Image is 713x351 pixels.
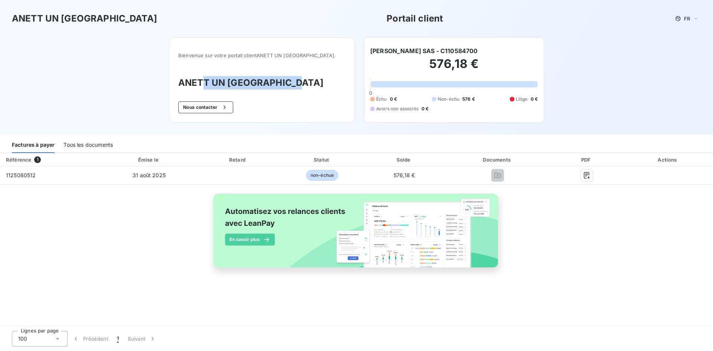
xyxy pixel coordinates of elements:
img: banner [206,189,507,280]
span: 31 août 2025 [133,172,166,178]
button: Nous contacter [178,101,233,113]
span: 1 [117,335,119,342]
h3: ANETT UN [GEOGRAPHIC_DATA] [12,12,157,25]
div: Tous les documents [64,137,113,153]
span: Avoirs non associés [376,105,419,112]
h3: Portail client [387,12,443,25]
div: Statut [282,156,362,163]
div: Retard [197,156,279,163]
span: 0 € [421,105,429,112]
div: Documents [446,156,549,163]
span: Litige [516,96,528,103]
span: Bienvenue sur votre portail client ANETT UN [GEOGRAPHIC_DATA] . [178,52,346,58]
span: 1125080512 [6,172,36,178]
h6: [PERSON_NAME] SAS - C110584700 [370,46,478,55]
button: Suivant [123,331,161,347]
button: 1 [113,331,123,347]
button: Précédent [68,331,113,347]
div: Référence [6,157,31,163]
div: Solde [365,156,443,163]
span: 0 € [531,96,538,103]
span: non-échue [306,170,338,181]
div: Factures à payer [12,137,55,153]
span: 576 € [462,96,475,103]
div: Émise le [104,156,194,163]
span: 0 [369,90,372,96]
span: 576,18 € [394,172,415,178]
span: Échu [376,96,387,103]
h3: ANETT UN [GEOGRAPHIC_DATA] [178,76,346,90]
h2: 576,18 € [370,56,538,79]
span: 1 [34,156,41,163]
span: Non-échu [438,96,459,103]
span: FR [684,16,690,22]
span: 100 [18,335,27,342]
span: 0 € [390,96,397,103]
div: PDF [552,156,622,163]
div: Actions [625,156,712,163]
